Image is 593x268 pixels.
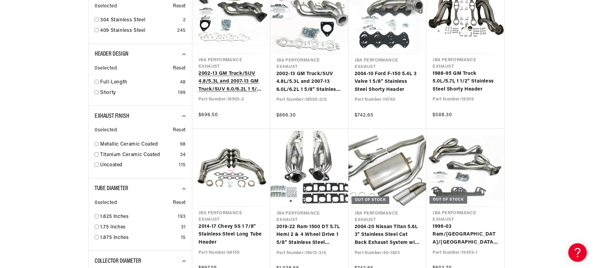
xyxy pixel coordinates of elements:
div: 15 [181,234,186,242]
span: Reset [173,199,186,207]
a: 1.75 Inches [100,223,178,232]
span: Reset [173,126,186,134]
span: Exhaust Finish [95,113,129,119]
a: 2004-10 Ford F-150 5.4L 3 Valve 1 5/8" Stainless Steel Shorty Header [355,70,420,94]
span: Reset [173,2,186,11]
a: 304 Stainless Steel [100,16,181,24]
a: 2014-17 Chevy SS 1 7/8" Stainless Steel Long Tube Header [198,223,264,247]
a: 2002-13 GM Truck/SUV 4.8/5.3L and 2007-13 GM Truck/SUV 6.0/6.2L 1 5/8" Stainless Steel Shorty Header [198,70,264,94]
a: 2019-22 Ram 1500 DT 5.7L Hemi 2 & 4 Wheel Drive 1 5/8" Stainless Steel Shorty Header with Metalli... [276,223,342,247]
span: Collector Diameter [95,258,141,264]
span: 0 selected [95,199,117,207]
span: Tube Diameter [95,185,128,192]
span: Header Design [95,51,129,57]
a: 409 Stainless Steel [100,27,175,35]
a: Uncoated [100,161,176,169]
span: 0 selected [95,2,117,11]
a: 1996-03 Ram/[GEOGRAPHIC_DATA]/[GEOGRAPHIC_DATA] 1 1/2" Stainless Steel Shorty Header [433,223,498,247]
a: Shorty [100,89,175,97]
div: 34 [180,151,186,159]
span: Reset [173,65,186,73]
div: 245 [177,27,186,35]
div: 193 [178,213,186,221]
div: 199 [178,89,186,97]
a: 2002-13 GM Truck/SUV 4.8L/5.3L and 2007-13 6.0L/6.2L 1 5/8" Stainless Steel Shorty Header with Me... [276,70,342,94]
div: 115 [179,161,186,169]
span: 0 selected [95,126,117,134]
a: Metallic Ceramic Coated [100,141,177,149]
div: 31 [181,223,186,232]
div: 98 [180,141,186,149]
a: 1988-95 GM Truck 5.0L/5.7L 1 1/2" Stainless Steel Shorty Header [433,70,498,94]
a: 1.625 Inches [100,213,175,221]
a: 2004-20 Nissan Titan 5.6L 3" Stainless Steel Cat Back Exhaust System with Dual 3 1/2" Tips Side R... [355,223,420,247]
a: 1.875 Inches [100,234,178,242]
div: 2 [183,16,186,24]
div: 48 [180,79,186,87]
a: Titanium Ceramic Coated [100,151,177,159]
span: 0 selected [95,65,117,73]
a: Full-Length [100,79,177,87]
